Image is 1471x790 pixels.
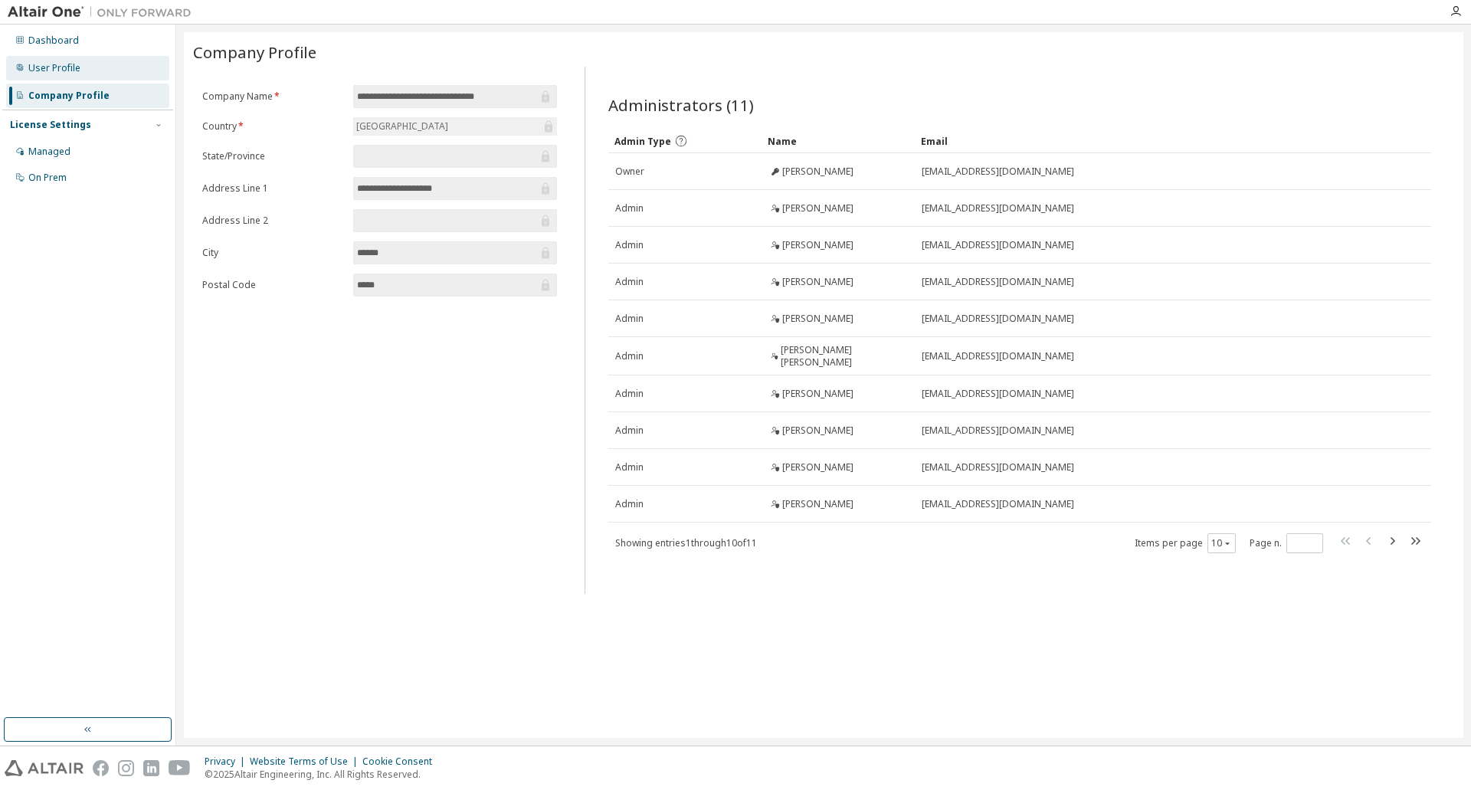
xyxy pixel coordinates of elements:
[608,94,754,116] span: Administrators (11)
[202,120,344,133] label: Country
[782,239,853,251] span: [PERSON_NAME]
[28,90,110,102] div: Company Profile
[782,202,853,215] span: [PERSON_NAME]
[782,388,853,400] span: [PERSON_NAME]
[782,166,853,178] span: [PERSON_NAME]
[1135,533,1236,553] span: Items per page
[202,182,344,195] label: Address Line 1
[615,276,644,288] span: Admin
[354,118,450,135] div: [GEOGRAPHIC_DATA]
[922,388,1074,400] span: [EMAIL_ADDRESS][DOMAIN_NAME]
[782,313,853,325] span: [PERSON_NAME]
[202,150,344,162] label: State/Province
[615,498,644,510] span: Admin
[93,760,109,776] img: facebook.svg
[1211,537,1232,549] button: 10
[8,5,199,20] img: Altair One
[202,215,344,227] label: Address Line 2
[118,760,134,776] img: instagram.svg
[922,498,1074,510] span: [EMAIL_ADDRESS][DOMAIN_NAME]
[202,247,344,259] label: City
[768,129,909,153] div: Name
[922,425,1074,437] span: [EMAIL_ADDRESS][DOMAIN_NAME]
[28,146,70,158] div: Managed
[205,768,441,781] p: © 2025 Altair Engineering, Inc. All Rights Reserved.
[205,756,250,768] div: Privacy
[615,202,644,215] span: Admin
[28,62,80,74] div: User Profile
[614,135,671,148] span: Admin Type
[10,119,91,131] div: License Settings
[202,279,344,291] label: Postal Code
[143,760,159,776] img: linkedin.svg
[202,90,344,103] label: Company Name
[922,461,1074,474] span: [EMAIL_ADDRESS][DOMAIN_NAME]
[615,388,644,400] span: Admin
[5,760,84,776] img: altair_logo.svg
[782,425,853,437] span: [PERSON_NAME]
[922,166,1074,178] span: [EMAIL_ADDRESS][DOMAIN_NAME]
[922,202,1074,215] span: [EMAIL_ADDRESS][DOMAIN_NAME]
[615,166,644,178] span: Owner
[922,276,1074,288] span: [EMAIL_ADDRESS][DOMAIN_NAME]
[615,536,757,549] span: Showing entries 1 through 10 of 11
[615,425,644,437] span: Admin
[28,34,79,47] div: Dashboard
[28,172,67,184] div: On Prem
[193,41,316,63] span: Company Profile
[362,756,441,768] div: Cookie Consent
[782,276,853,288] span: [PERSON_NAME]
[1250,533,1323,553] span: Page n.
[615,350,644,362] span: Admin
[921,129,1388,153] div: Email
[169,760,191,776] img: youtube.svg
[922,350,1074,362] span: [EMAIL_ADDRESS][DOMAIN_NAME]
[782,498,853,510] span: [PERSON_NAME]
[922,239,1074,251] span: [EMAIL_ADDRESS][DOMAIN_NAME]
[615,313,644,325] span: Admin
[615,239,644,251] span: Admin
[615,461,644,474] span: Admin
[781,344,908,369] span: [PERSON_NAME] [PERSON_NAME]
[353,117,557,136] div: [GEOGRAPHIC_DATA]
[250,756,362,768] div: Website Terms of Use
[922,313,1074,325] span: [EMAIL_ADDRESS][DOMAIN_NAME]
[782,461,853,474] span: [PERSON_NAME]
